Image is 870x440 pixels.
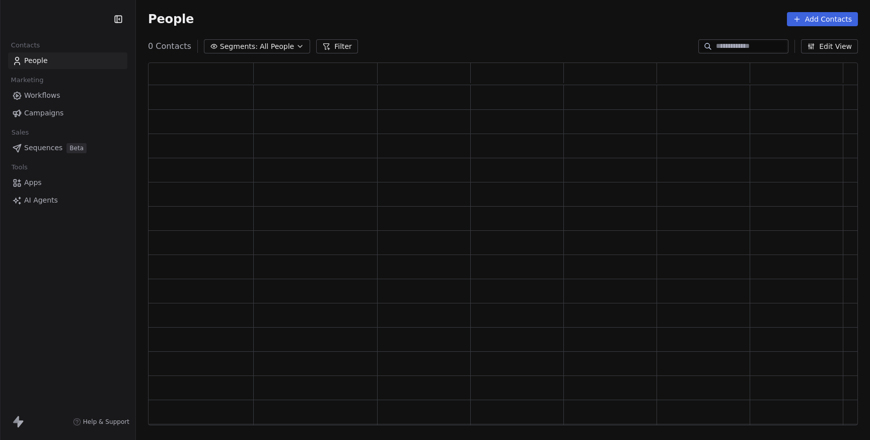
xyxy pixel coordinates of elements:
[220,41,258,52] span: Segments:
[8,174,127,191] a: Apps
[8,87,127,104] a: Workflows
[24,55,48,66] span: People
[24,177,42,188] span: Apps
[83,418,129,426] span: Help & Support
[8,140,127,156] a: SequencesBeta
[148,12,194,27] span: People
[24,195,58,206] span: AI Agents
[73,418,129,426] a: Help & Support
[7,160,32,175] span: Tools
[8,192,127,209] a: AI Agents
[7,125,33,140] span: Sales
[24,143,62,153] span: Sequences
[787,12,858,26] button: Add Contacts
[66,143,87,153] span: Beta
[7,38,44,53] span: Contacts
[24,108,63,118] span: Campaigns
[24,90,60,101] span: Workflows
[8,105,127,121] a: Campaigns
[316,39,358,53] button: Filter
[7,73,48,88] span: Marketing
[8,52,127,69] a: People
[148,40,191,52] span: 0 Contacts
[260,41,294,52] span: All People
[801,39,858,53] button: Edit View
